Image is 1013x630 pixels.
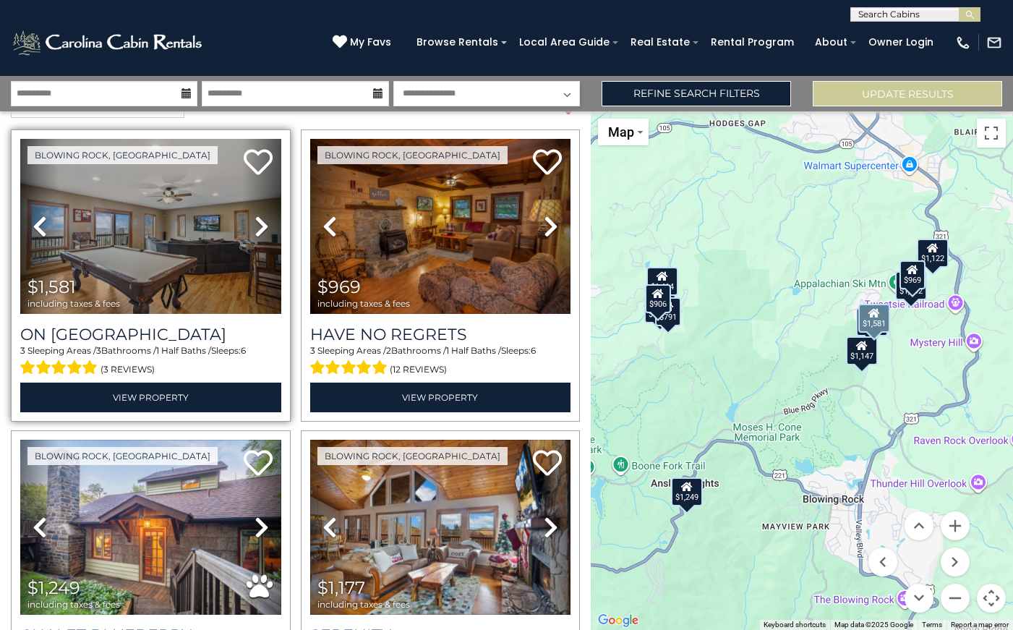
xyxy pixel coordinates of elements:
button: Change map style [598,119,649,145]
span: 3 [20,345,25,356]
a: Report a map error [951,621,1009,629]
button: Move left [868,548,897,576]
span: (3 reviews) [101,360,155,379]
button: Zoom out [941,584,970,613]
a: Add to favorites [533,148,562,179]
a: On [GEOGRAPHIC_DATA] [20,325,281,344]
a: Browse Rentals [409,31,505,54]
button: Map camera controls [977,584,1006,613]
img: thumbnail_163269694.jpeg [310,139,571,314]
a: Real Estate [623,31,697,54]
div: $1,414 [647,267,679,296]
button: Move down [905,584,933,613]
span: $1,581 [27,276,76,297]
button: Zoom in [941,511,970,540]
a: Add to favorites [533,448,562,480]
span: 1 Half Baths / [156,345,211,356]
a: About [808,31,855,54]
button: Update Results [813,81,1002,106]
img: White-1-2.png [11,28,206,57]
a: Local Area Guide [512,31,617,54]
div: $1,092 [895,271,927,299]
a: View Property [310,383,571,412]
span: My Favs [350,35,391,50]
div: Sleeping Areas / Bathrooms / Sleeps: [20,344,281,379]
div: Sleeping Areas / Bathrooms / Sleeps: [310,344,571,379]
div: $1,057 [644,294,676,323]
button: Toggle fullscreen view [977,119,1006,148]
div: $969 [899,260,926,289]
a: Open this area in Google Maps (opens a new window) [594,611,642,630]
span: 1 Half Baths / [446,345,501,356]
a: Owner Login [861,31,941,54]
div: $1,177 [856,307,888,336]
div: $1,249 [671,477,703,506]
a: Blowing Rock, [GEOGRAPHIC_DATA] [317,146,508,164]
img: thumbnail_166285062.jpeg [20,139,281,314]
button: Keyboard shortcuts [764,620,826,630]
a: Terms [922,621,942,629]
span: including taxes & fees [27,600,120,609]
div: $1,581 [858,303,890,332]
a: Refine Search Filters [602,81,791,106]
span: $1,177 [317,577,365,598]
span: including taxes & fees [317,600,410,609]
a: Blowing Rock, [GEOGRAPHIC_DATA] [317,447,508,465]
h3: On Golden Ridge [20,325,281,344]
span: $1,249 [27,577,80,598]
a: Have No Regrets [310,325,571,344]
span: Map [608,124,634,140]
span: Map data ©2025 Google [834,621,913,629]
img: phone-regular-white.png [955,35,971,51]
a: Blowing Rock, [GEOGRAPHIC_DATA] [27,146,218,164]
div: $791 [655,297,681,325]
span: $969 [317,276,361,297]
button: Move up [905,511,933,540]
img: Google [594,611,642,630]
a: Add to favorites [244,448,273,480]
span: 6 [531,345,536,356]
a: View Property [20,383,281,412]
span: including taxes & fees [27,299,120,308]
div: $1,122 [917,239,949,268]
button: Move right [941,548,970,576]
span: 3 [310,345,315,356]
img: mail-regular-white.png [986,35,1002,51]
span: 6 [241,345,246,356]
img: thumbnail_163264741.jpeg [20,440,281,615]
span: 3 [96,345,101,356]
div: $906 [645,284,671,313]
a: My Favs [333,35,395,51]
a: Rental Program [704,31,801,54]
img: thumbnail_165576384.jpeg [310,440,571,615]
span: including taxes & fees [317,299,410,308]
span: 2 [386,345,391,356]
a: Add to favorites [244,148,273,179]
div: $1,147 [846,336,878,365]
a: Blowing Rock, [GEOGRAPHIC_DATA] [27,447,218,465]
span: (12 reviews) [390,360,447,379]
